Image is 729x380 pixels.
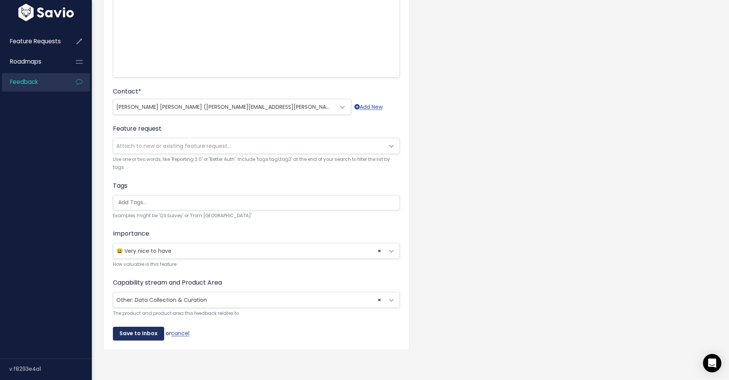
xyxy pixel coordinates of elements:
[113,181,127,190] label: Tags
[113,278,222,287] label: Capability stream and Product Area
[113,124,161,133] label: Feature request
[113,243,384,259] span: 😃 Very nice to have
[113,310,400,318] small: The product and product area this feedback relates to
[113,212,400,220] small: Examples might be 'Q3 Survey' or 'From [GEOGRAPHIC_DATA]'
[113,87,141,96] label: Contact
[113,99,351,115] span: Anashwara Ashok (anashwara.r.ashok@accenture.com)
[113,292,400,308] span: Other: Data Collection & Curation
[378,243,381,259] span: ×
[113,327,164,341] input: Save to Inbox
[16,3,76,21] img: logo-white.9d6f32f41409.svg
[9,359,92,379] div: v.f8293e4a1
[378,292,381,308] span: ×
[113,229,149,238] label: Importance
[113,156,400,172] small: Use one or two words, like 'Reporting 2.0' or 'Better Auth'. Include 'tags:tag1,tag2' at the end ...
[10,37,61,45] span: Feature Requests
[2,73,64,91] a: Feedback
[113,260,400,269] small: How valuable is this feature
[115,198,401,206] input: Add Tags...
[113,292,384,308] span: Other: Data Collection & Curation
[113,99,336,115] span: Anashwara Ashok (anashwara.r.ashok@accenture.com)
[2,53,64,70] a: Roadmaps
[171,329,189,337] a: cancel
[354,102,383,112] a: Add New
[116,103,382,111] span: [PERSON_NAME] [PERSON_NAME] ([PERSON_NAME][EMAIL_ADDRESS][PERSON_NAME][DOMAIN_NAME])
[703,354,721,372] div: Open Intercom Messenger
[2,33,64,50] a: Feature Requests
[116,142,231,150] span: Attach to new or existing feature request...
[113,243,400,259] span: 😃 Very nice to have
[10,57,41,66] span: Roadmaps
[10,78,38,86] span: Feedback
